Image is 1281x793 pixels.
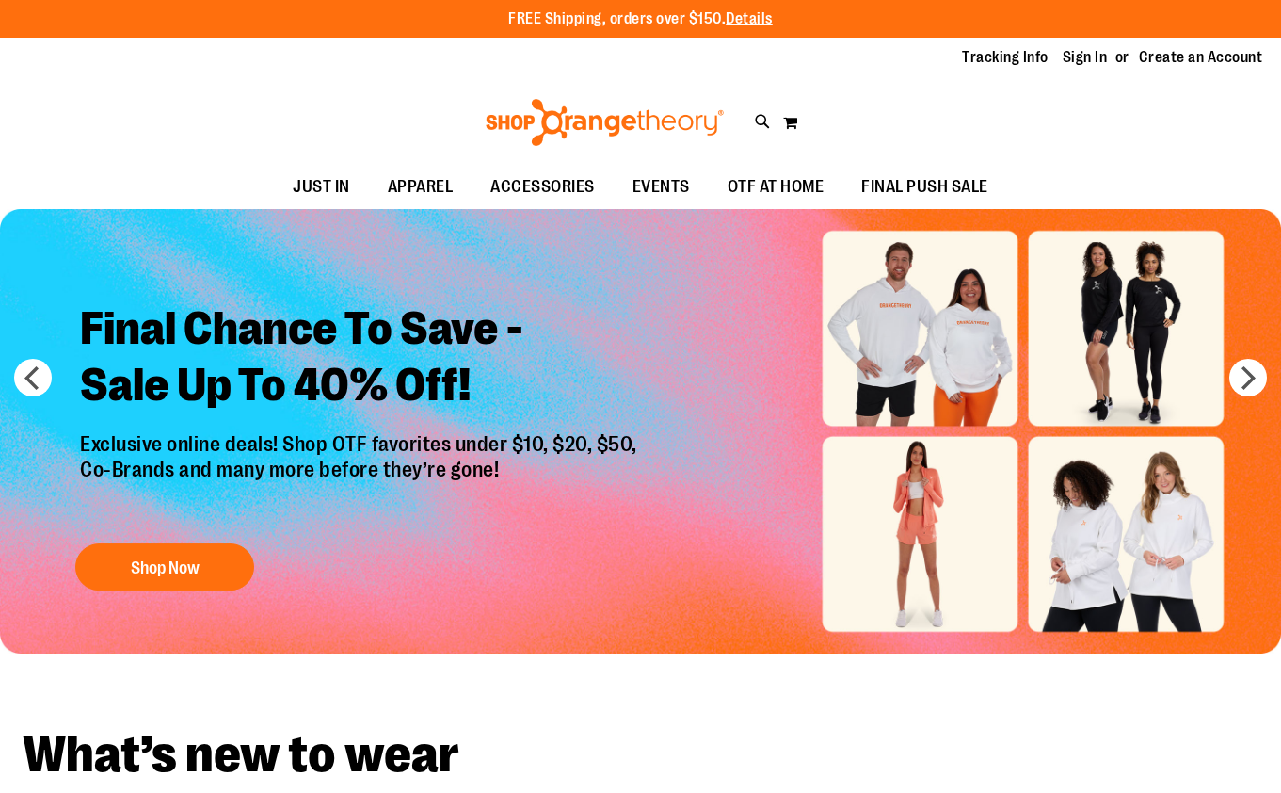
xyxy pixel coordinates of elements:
[490,166,595,208] span: ACCESSORIES
[66,286,656,600] a: Final Chance To Save -Sale Up To 40% Off! Exclusive online deals! Shop OTF favorites under $10, $...
[23,729,1258,781] h2: What’s new to wear
[274,166,369,209] a: JUST IN
[14,359,52,396] button: prev
[388,166,454,208] span: APPAREL
[75,543,254,591] button: Shop Now
[614,166,709,209] a: EVENTS
[842,166,1007,209] a: FINAL PUSH SALE
[293,166,350,208] span: JUST IN
[369,166,472,209] a: APPAREL
[709,166,843,209] a: OTF AT HOME
[728,166,825,208] span: OTF AT HOME
[861,166,988,208] span: FINAL PUSH SALE
[472,166,614,209] a: ACCESSORIES
[1063,47,1108,68] a: Sign In
[66,432,656,525] p: Exclusive online deals! Shop OTF favorites under $10, $20, $50, Co-Brands and many more before th...
[962,47,1049,68] a: Tracking Info
[483,99,727,146] img: Shop Orangetheory
[1229,359,1267,396] button: next
[508,8,773,30] p: FREE Shipping, orders over $150.
[632,166,690,208] span: EVENTS
[726,10,773,27] a: Details
[1139,47,1263,68] a: Create an Account
[66,286,656,432] h2: Final Chance To Save - Sale Up To 40% Off!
